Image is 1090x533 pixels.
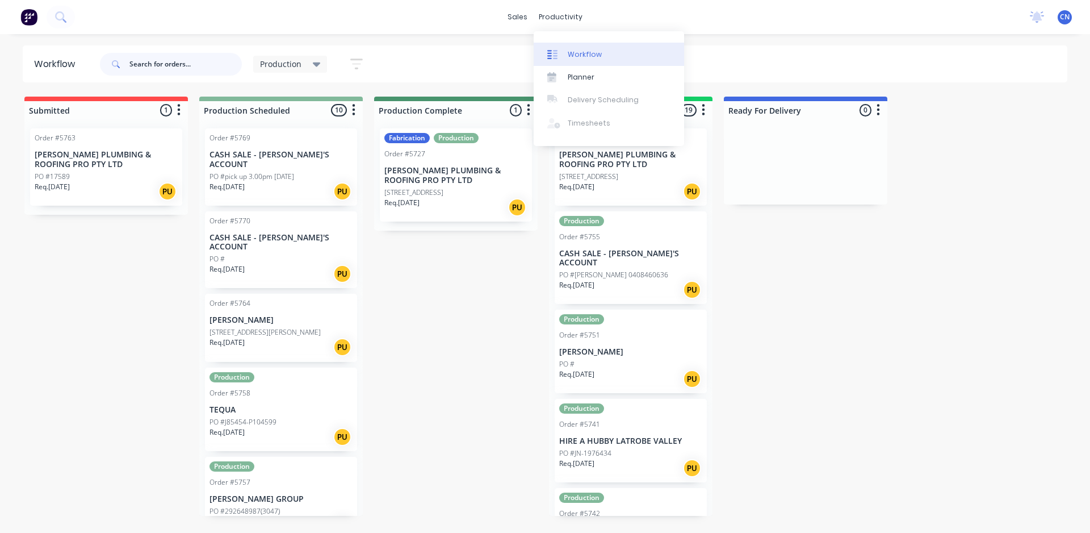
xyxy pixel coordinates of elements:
p: Req. [DATE] [384,198,420,208]
div: PU [333,428,351,446]
div: Order #5769CASH SALE - [PERSON_NAME]'S ACCOUNTPO #pick up 3.00pm [DATE]Req.[DATE]PU [205,128,357,206]
p: PO #[PERSON_NAME] 0408460636 [559,270,668,280]
div: PU [333,182,351,201]
div: Order #5770CASH SALE - [PERSON_NAME]'S ACCOUNTPO #Req.[DATE]PU [205,211,357,289]
div: Production [559,403,604,414]
p: Req. [DATE] [209,264,245,274]
img: Factory [20,9,37,26]
div: Order #5764[PERSON_NAME][STREET_ADDRESS][PERSON_NAME]Req.[DATE]PU [205,294,357,362]
p: [PERSON_NAME] GROUP [209,494,353,504]
p: PO #292648987(3047) [209,506,280,517]
div: Order #5758 [209,388,250,398]
p: Req. [DATE] [209,338,245,348]
p: HIRE A HUBBY LATROBE VALLEY [559,436,702,446]
div: Order #5770 [209,216,250,226]
div: Order #5751 [559,330,600,340]
div: Workflow [34,57,81,71]
div: Workflow [568,49,602,60]
div: Order #5727 [384,149,425,159]
div: Order #5763 [35,133,76,143]
div: Order #5755 [559,232,600,242]
p: Req. [DATE] [35,182,70,192]
div: PU [683,370,701,388]
div: ProductionOrder #5741HIRE A HUBBY LATROBE VALLEYPO #JN-1976434Req.[DATE]PU [555,399,707,482]
p: [PERSON_NAME] [559,347,702,357]
p: CASH SALE - [PERSON_NAME]'S ACCOUNT [209,233,353,252]
div: Production [559,493,604,503]
div: ProductionOrder #5751[PERSON_NAME]PO #Req.[DATE]PU [555,310,707,393]
p: Req. [DATE] [209,182,245,192]
div: Planner [568,72,594,82]
div: PU [683,281,701,299]
p: [STREET_ADDRESS] [559,172,618,182]
p: Req. [DATE] [559,459,594,469]
span: CN [1060,12,1070,22]
input: Search for orders... [129,53,242,76]
div: ProductionOrder #5758TEQUAPO #J85454-P104599Req.[DATE]PU [205,368,357,451]
p: CASH SALE - [PERSON_NAME]'S ACCOUNT [209,150,353,169]
div: PU [333,338,351,356]
div: Production [559,314,604,324]
p: TEQUA [209,405,353,415]
p: Req. [DATE] [559,280,594,290]
div: Order #5763[PERSON_NAME] PLUMBING & ROOFING PRO PTY LTDPO #17589Req.[DATE]PU [30,128,182,206]
p: PO #17589 [35,172,70,182]
p: Req. [DATE] [559,182,594,192]
div: Order #5757 [209,477,250,488]
div: FabricationProductionOrder #5727[PERSON_NAME] PLUMBING & ROOFING PRO PTY LTD[STREET_ADDRESS]Req.[... [380,128,532,222]
p: PO #pick up 3.00pm [DATE] [209,172,294,182]
p: PO #J85454-P104599 [209,417,276,427]
p: Req. [DATE] [209,427,245,438]
p: PO # [209,254,225,264]
div: Order #5764 [209,298,250,309]
a: Workflow [534,43,684,65]
div: Production [559,216,604,226]
div: Fabrication [384,133,430,143]
p: [PERSON_NAME] [209,315,353,325]
div: PU [683,182,701,201]
p: Req. [DATE] [559,369,594,380]
div: Production [434,133,479,143]
div: sales [502,9,533,26]
p: PO #JN-1976434 [559,448,611,459]
div: Order #5767[PERSON_NAME] PLUMBING & ROOFING PRO PTY LTD[STREET_ADDRESS]Req.[DATE]PU [555,128,707,206]
p: [STREET_ADDRESS] [384,188,443,198]
p: [PERSON_NAME] PLUMBING & ROOFING PRO PTY LTD [559,150,702,169]
div: Order #5741 [559,419,600,430]
a: Planner [534,66,684,89]
div: Production [209,461,254,472]
p: PO # [559,359,575,369]
div: PU [158,182,177,201]
div: ProductionOrder #5755CASH SALE - [PERSON_NAME]'S ACCOUNTPO #[PERSON_NAME] 0408460636Req.[DATE]PU [555,211,707,305]
p: [PERSON_NAME] PLUMBING & ROOFING PRO PTY LTD [384,166,527,185]
p: [STREET_ADDRESS][PERSON_NAME] [209,327,321,338]
p: CASH SALE - [PERSON_NAME]'S ACCOUNT [559,249,702,268]
div: PU [333,265,351,283]
div: Order #5769 [209,133,250,143]
div: productivity [533,9,588,26]
span: Production [260,58,301,70]
div: PU [683,459,701,477]
p: [PERSON_NAME] PLUMBING & ROOFING PRO PTY LTD [35,150,178,169]
div: Production [209,372,254,382]
div: PU [508,198,526,216]
div: Order #5742 [559,509,600,519]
